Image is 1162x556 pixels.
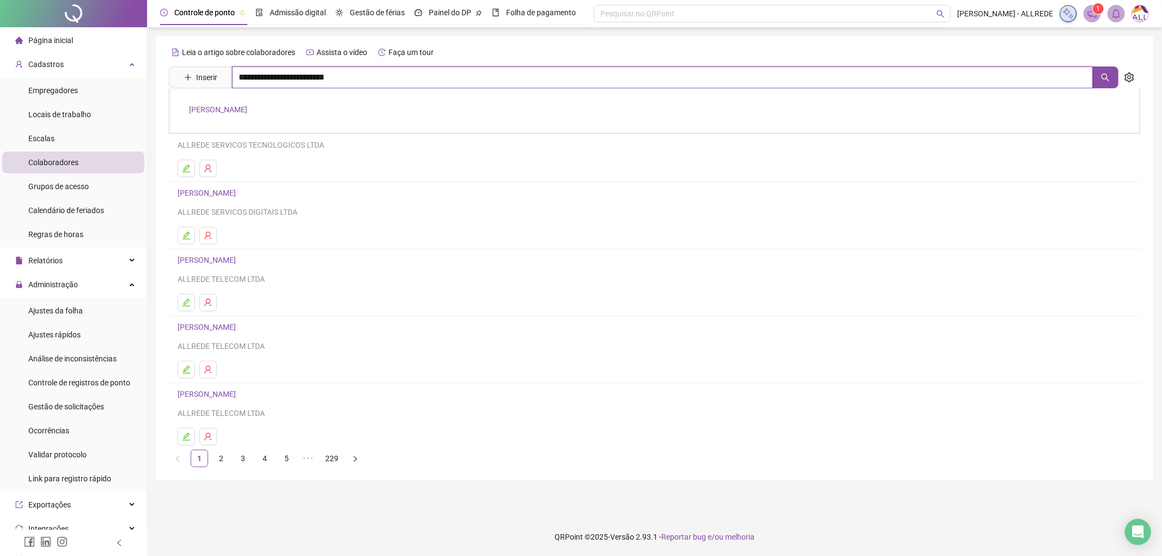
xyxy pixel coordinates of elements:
span: Grupos de acesso [28,182,89,191]
span: Empregadores [28,86,78,95]
a: 2 [213,450,229,467]
span: Escalas [28,134,54,143]
div: Open Intercom Messenger [1125,519,1151,545]
span: Gestão de solicitações [28,402,104,411]
span: sync [15,525,23,533]
li: 4 [256,450,273,467]
div: ALLREDE SERVICOS DIGITAIS LTDA [178,206,1131,218]
span: Ajustes rápidos [28,330,81,339]
span: pushpin [239,10,246,16]
div: ALLREDE TELECOM LTDA [178,407,1131,419]
span: Calendário de feriados [28,206,104,215]
span: setting [1124,72,1134,82]
span: edit [182,231,191,240]
span: user-delete [204,231,212,240]
a: 4 [257,450,273,467]
span: Colaboradores [28,158,78,167]
span: Regras de horas [28,230,83,239]
span: Versão [610,533,634,541]
span: Validar protocolo [28,450,87,459]
span: book [492,9,500,16]
span: sun [336,9,343,16]
span: lock [15,281,23,288]
button: left [169,450,186,467]
span: Assista o vídeo [317,48,367,57]
span: Admissão digital [270,8,326,17]
li: 3 [234,450,252,467]
span: file-text [172,49,179,56]
a: [PERSON_NAME] [178,323,239,331]
li: 229 [321,450,342,467]
img: 75003 [1132,5,1148,22]
span: Reportar bug e/ou melhoria [661,533,755,541]
span: Painel do DP [429,8,471,17]
span: user-add [15,61,23,68]
span: Integrações [28,524,69,533]
a: [PERSON_NAME] [178,390,239,398]
span: user-delete [204,164,212,173]
span: plus [184,74,192,81]
span: Ocorrências [28,426,69,435]
span: Faça um tour [388,48,434,57]
span: home [15,37,23,44]
a: [PERSON_NAME] [178,189,239,197]
span: right [352,456,358,462]
span: Relatórios [28,256,63,265]
img: sparkle-icon.fc2bf0ac1784a2077858766a79e2daf3.svg [1062,8,1074,20]
span: Exportações [28,500,71,509]
button: Inserir [175,69,226,86]
a: 3 [235,450,251,467]
span: search [936,10,945,18]
a: [PERSON_NAME] [189,105,247,114]
span: history [378,49,386,56]
span: Administração [28,280,78,289]
span: left [115,539,123,547]
li: 5 próximas páginas [300,450,317,467]
span: Cadastros [28,60,64,69]
a: 1 [191,450,208,467]
a: 229 [322,450,342,467]
span: Folha de pagamento [506,8,576,17]
span: Página inicial [28,36,73,45]
sup: 1 [1093,3,1104,14]
span: facebook [24,536,35,547]
span: Controle de registros de ponto [28,378,130,387]
div: ALLREDE TELECOM LTDA [178,340,1131,352]
span: [PERSON_NAME] - ALLREDE [957,8,1053,20]
span: search [1101,73,1110,82]
span: Inserir [196,71,217,83]
span: file [15,257,23,264]
li: Página anterior [169,450,186,467]
span: Ajustes da folha [28,306,83,315]
li: Próxima página [346,450,364,467]
li: 5 [278,450,295,467]
span: file-done [255,9,263,16]
span: 1 [1097,5,1100,13]
li: 1 [191,450,208,467]
span: Gestão de férias [350,8,405,17]
span: export [15,501,23,509]
span: edit [182,432,191,441]
a: [PERSON_NAME] [178,256,239,264]
span: linkedin [40,536,51,547]
span: ••• [300,450,317,467]
span: Link para registro rápido [28,474,111,483]
div: ALLREDE TELECOM LTDA [178,273,1131,285]
span: edit [182,298,191,307]
span: Leia o artigo sobre colaboradores [182,48,295,57]
button: right [346,450,364,467]
span: Análise de inconsistências [28,354,117,363]
span: user-delete [204,432,212,441]
span: notification [1087,9,1097,19]
span: dashboard [415,9,422,16]
footer: QRPoint © 2025 - 2.93.1 - [147,518,1162,556]
span: edit [182,164,191,173]
span: user-delete [204,298,212,307]
li: 2 [212,450,230,467]
span: pushpin [476,10,482,16]
span: instagram [57,536,68,547]
span: Locais de trabalho [28,110,91,119]
span: Controle de ponto [174,8,235,17]
a: 5 [278,450,295,467]
span: youtube [306,49,314,56]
